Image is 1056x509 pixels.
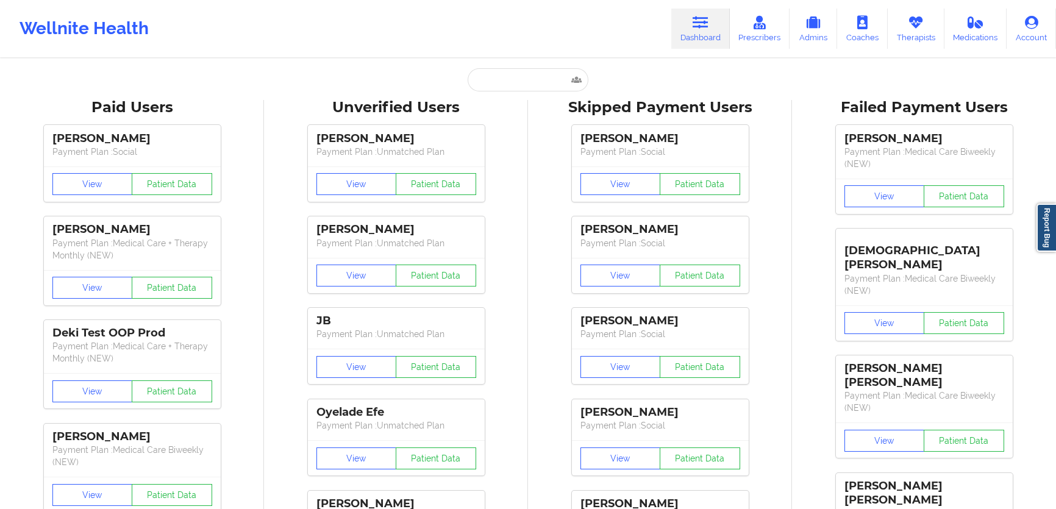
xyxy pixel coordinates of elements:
[580,356,661,378] button: View
[580,328,740,340] p: Payment Plan : Social
[844,272,1004,297] p: Payment Plan : Medical Care Biweekly (NEW)
[316,328,476,340] p: Payment Plan : Unmatched Plan
[844,132,1004,146] div: [PERSON_NAME]
[537,98,783,117] div: Skipped Payment Users
[52,132,212,146] div: [PERSON_NAME]
[844,361,1004,390] div: [PERSON_NAME] [PERSON_NAME]
[924,312,1004,334] button: Patient Data
[1007,9,1056,49] a: Account
[580,237,740,249] p: Payment Plan : Social
[132,173,212,195] button: Patient Data
[52,380,133,402] button: View
[52,444,212,468] p: Payment Plan : Medical Care Biweekly (NEW)
[316,405,476,419] div: Oyelade Efe
[580,265,661,287] button: View
[52,277,133,299] button: View
[844,430,925,452] button: View
[316,173,397,195] button: View
[671,9,730,49] a: Dashboard
[52,173,133,195] button: View
[844,312,925,334] button: View
[396,447,476,469] button: Patient Data
[844,235,1004,272] div: [DEMOGRAPHIC_DATA][PERSON_NAME]
[52,326,212,340] div: Deki Test OOP Prod
[580,447,661,469] button: View
[844,479,1004,507] div: [PERSON_NAME] [PERSON_NAME]
[1036,204,1056,252] a: Report Bug
[580,132,740,146] div: [PERSON_NAME]
[273,98,519,117] div: Unverified Users
[924,430,1004,452] button: Patient Data
[660,356,740,378] button: Patient Data
[52,484,133,506] button: View
[396,173,476,195] button: Patient Data
[844,146,1004,170] p: Payment Plan : Medical Care Biweekly (NEW)
[844,390,1004,414] p: Payment Plan : Medical Care Biweekly (NEW)
[660,447,740,469] button: Patient Data
[580,314,740,328] div: [PERSON_NAME]
[944,9,1007,49] a: Medications
[52,430,212,444] div: [PERSON_NAME]
[316,222,476,237] div: [PERSON_NAME]
[132,380,212,402] button: Patient Data
[660,173,740,195] button: Patient Data
[660,265,740,287] button: Patient Data
[580,173,661,195] button: View
[316,356,397,378] button: View
[924,185,1004,207] button: Patient Data
[52,340,212,365] p: Payment Plan : Medical Care + Therapy Monthly (NEW)
[580,146,740,158] p: Payment Plan : Social
[316,132,476,146] div: [PERSON_NAME]
[580,419,740,432] p: Payment Plan : Social
[837,9,888,49] a: Coaches
[132,484,212,506] button: Patient Data
[316,237,476,249] p: Payment Plan : Unmatched Plan
[580,405,740,419] div: [PERSON_NAME]
[52,222,212,237] div: [PERSON_NAME]
[52,146,212,158] p: Payment Plan : Social
[9,98,255,117] div: Paid Users
[132,277,212,299] button: Patient Data
[316,146,476,158] p: Payment Plan : Unmatched Plan
[52,237,212,262] p: Payment Plan : Medical Care + Therapy Monthly (NEW)
[801,98,1047,117] div: Failed Payment Users
[316,314,476,328] div: JB
[790,9,837,49] a: Admins
[396,356,476,378] button: Patient Data
[844,185,925,207] button: View
[888,9,944,49] a: Therapists
[396,265,476,287] button: Patient Data
[316,447,397,469] button: View
[316,265,397,287] button: View
[730,9,790,49] a: Prescribers
[580,222,740,237] div: [PERSON_NAME]
[316,419,476,432] p: Payment Plan : Unmatched Plan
